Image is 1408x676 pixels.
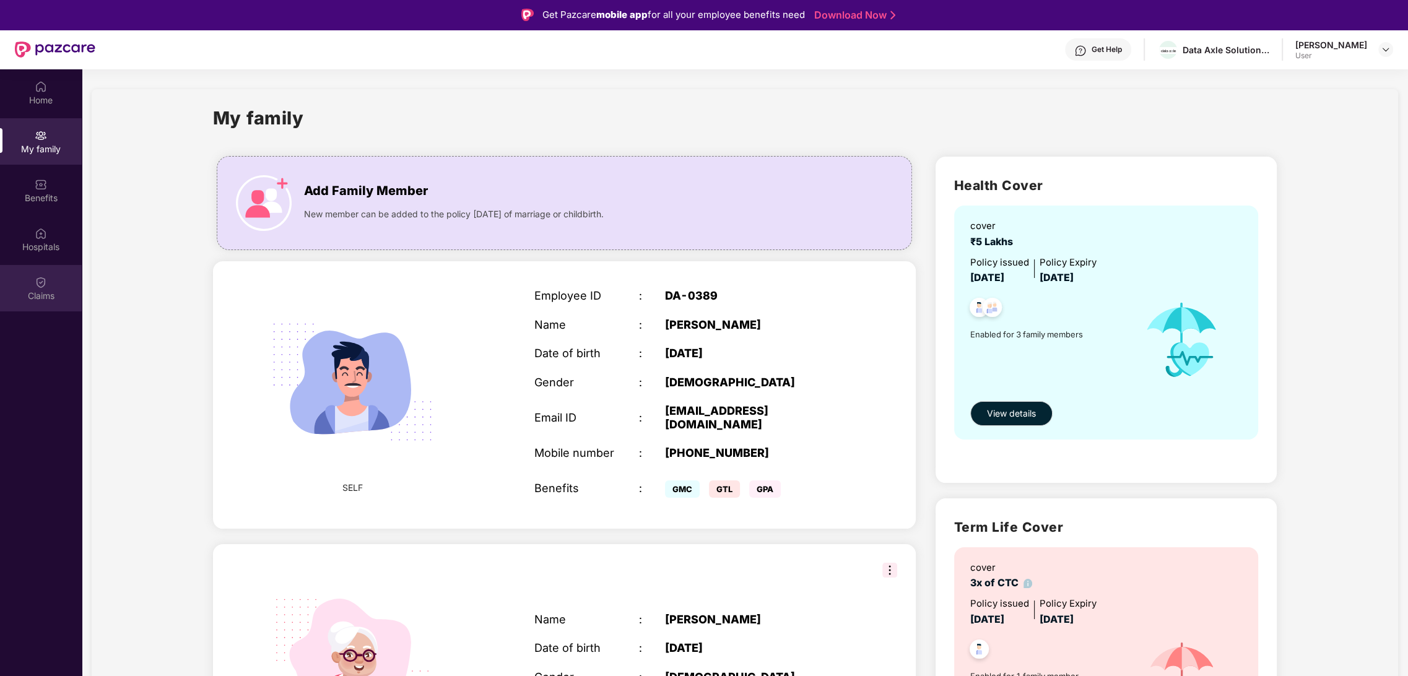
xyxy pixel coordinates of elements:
[665,404,848,431] div: [EMAIL_ADDRESS][DOMAIN_NAME]
[639,411,665,425] div: :
[665,446,848,460] div: [PHONE_NUMBER]
[534,613,639,626] div: Name
[534,347,639,360] div: Date of birth
[970,236,1018,248] span: ₹5 Lakhs
[665,347,848,360] div: [DATE]
[970,219,1018,233] div: cover
[1074,45,1087,57] img: svg+xml;base64,PHN2ZyBpZD0iSGVscC0zMngzMiIgeG1sbnM9Imh0dHA6Ly93d3cudzMub3JnLzIwMDAvc3ZnIiB3aWR0aD...
[1381,45,1391,54] img: svg+xml;base64,PHN2ZyBpZD0iRHJvcGRvd24tMzJ4MzIiIHhtbG5zPSJodHRwOi8vd3d3LnczLm9yZy8yMDAwL3N2ZyIgd2...
[970,613,1004,625] span: [DATE]
[596,9,648,20] strong: mobile app
[1295,39,1367,51] div: [PERSON_NAME]
[534,289,639,303] div: Employee ID
[1040,613,1074,625] span: [DATE]
[35,129,47,142] img: svg+xml;base64,PHN2ZyB3aWR0aD0iMjAiIGhlaWdodD0iMjAiIHZpZXdCb3g9IjAgMCAyMCAyMCIgZmlsbD0ibm9uZSIgeG...
[1159,47,1177,54] img: WhatsApp%20Image%202022-10-27%20at%2012.58.27.jpeg
[954,175,1258,196] h2: Health Cover
[970,577,1033,589] span: 3x of CTC
[970,401,1053,426] button: View details
[253,283,451,481] img: svg+xml;base64,PHN2ZyB4bWxucz0iaHR0cDovL3d3dy53My5vcmcvMjAwMC9zdmciIHdpZHRoPSIyMjQiIGhlaWdodD0iMT...
[1183,44,1269,56] div: Data Axle Solutions Private Limited
[977,294,1007,324] img: svg+xml;base64,PHN2ZyB4bWxucz0iaHR0cDovL3d3dy53My5vcmcvMjAwMC9zdmciIHdpZHRoPSI0OC45NDMiIGhlaWdodD...
[665,376,848,389] div: [DEMOGRAPHIC_DATA]
[304,207,604,221] span: New member can be added to the policy [DATE] of marriage or childbirth.
[534,318,639,332] div: Name
[709,480,740,498] span: GTL
[1040,597,1097,611] div: Policy Expiry
[665,641,848,655] div: [DATE]
[534,376,639,389] div: Gender
[970,272,1004,284] span: [DATE]
[236,175,292,231] img: icon
[639,347,665,360] div: :
[970,256,1029,270] div: Policy issued
[890,9,895,22] img: Stroke
[35,276,47,288] img: svg+xml;base64,PHN2ZyBpZD0iQ2xhaW0iIHhtbG5zPSJodHRwOi8vd3d3LnczLm9yZy8yMDAwL3N2ZyIgd2lkdGg9IjIwIi...
[521,9,534,21] img: Logo
[882,563,897,578] img: svg+xml;base64,PHN2ZyB3aWR0aD0iMzIiIGhlaWdodD0iMzIiIHZpZXdCb3g9IjAgMCAzMiAzMiIgZmlsbD0ibm9uZSIgeG...
[665,318,848,332] div: [PERSON_NAME]
[814,9,892,22] a: Download Now
[970,561,1033,575] div: cover
[665,613,848,626] div: [PERSON_NAME]
[665,480,700,498] span: GMC
[639,446,665,460] div: :
[35,227,47,240] img: svg+xml;base64,PHN2ZyBpZD0iSG9zcGl0YWxzIiB4bWxucz0iaHR0cDovL3d3dy53My5vcmcvMjAwMC9zdmciIHdpZHRoPS...
[1023,579,1033,588] img: info
[639,482,665,495] div: :
[639,613,665,626] div: :
[970,328,1131,340] span: Enabled for 3 family members
[534,482,639,495] div: Benefits
[1040,272,1074,284] span: [DATE]
[987,407,1036,420] span: View details
[213,104,304,132] h1: My family
[534,446,639,460] div: Mobile number
[1130,285,1233,394] img: icon
[534,411,639,425] div: Email ID
[665,289,848,303] div: DA-0389
[639,289,665,303] div: :
[639,641,665,655] div: :
[970,597,1029,611] div: Policy issued
[1092,45,1122,54] div: Get Help
[35,80,47,93] img: svg+xml;base64,PHN2ZyBpZD0iSG9tZSIgeG1sbnM9Imh0dHA6Ly93d3cudzMub3JnLzIwMDAvc3ZnIiB3aWR0aD0iMjAiIG...
[954,517,1258,537] h2: Term Life Cover
[1295,51,1367,61] div: User
[534,641,639,655] div: Date of birth
[15,41,95,58] img: New Pazcare Logo
[1040,256,1097,270] div: Policy Expiry
[964,294,994,324] img: svg+xml;base64,PHN2ZyB4bWxucz0iaHR0cDovL3d3dy53My5vcmcvMjAwMC9zdmciIHdpZHRoPSI0OC45NDMiIGhlaWdodD...
[964,636,994,666] img: svg+xml;base64,PHN2ZyB4bWxucz0iaHR0cDovL3d3dy53My5vcmcvMjAwMC9zdmciIHdpZHRoPSI0OC45NDMiIGhlaWdodD...
[639,318,665,332] div: :
[304,181,428,201] span: Add Family Member
[35,178,47,191] img: svg+xml;base64,PHN2ZyBpZD0iQmVuZWZpdHMiIHhtbG5zPSJodHRwOi8vd3d3LnczLm9yZy8yMDAwL3N2ZyIgd2lkdGg9Ij...
[542,7,805,22] div: Get Pazcare for all your employee benefits need
[749,480,781,498] span: GPA
[639,376,665,389] div: :
[342,481,363,495] span: SELF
